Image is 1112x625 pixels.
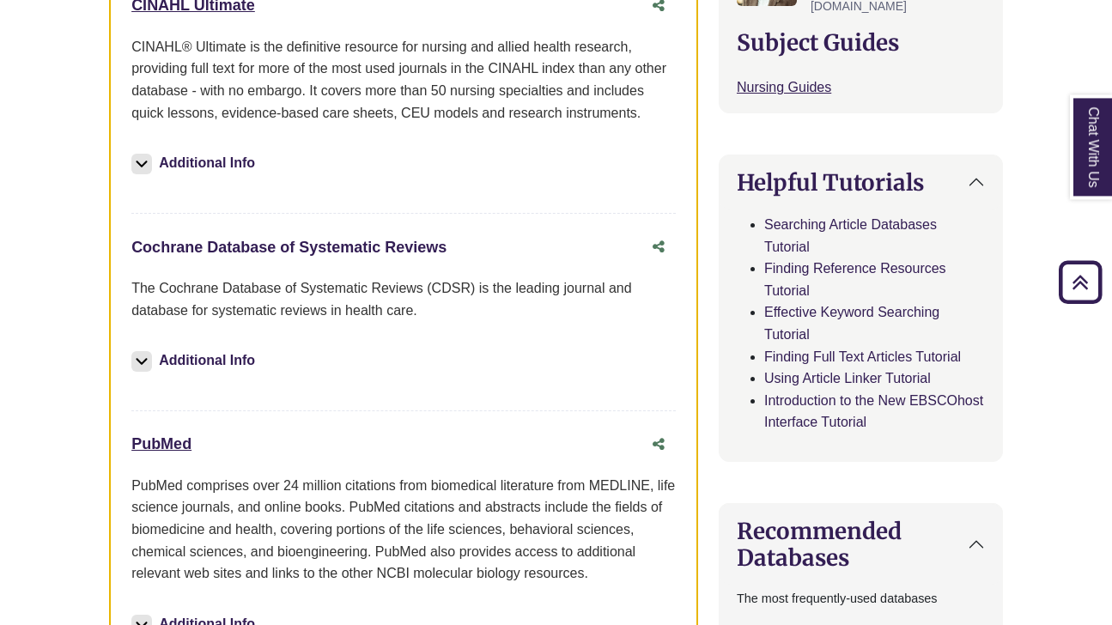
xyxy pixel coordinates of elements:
[131,37,676,124] p: CINAHL® Ultimate is the definitive resource for nursing and allied health research, providing ful...
[641,232,676,264] button: Share this database
[737,81,831,95] a: Nursing Guides
[764,394,983,431] a: Introduction to the New EBSCOhost Interface Tutorial
[131,476,676,586] p: PubMed comprises over 24 million citations from biomedical literature from MEDLINE, life science ...
[764,350,961,365] a: Finding Full Text Articles Tutorial
[131,278,676,322] p: The Cochrane Database of Systematic Reviews (CDSR) is the leading journal and database for system...
[764,218,937,255] a: Searching Article Databases Tutorial
[131,349,260,373] button: Additional Info
[764,372,931,386] a: Using Article Linker Tutorial
[720,505,1002,586] button: Recommended Databases
[1053,271,1108,294] a: Back to Top
[737,30,985,57] h2: Subject Guides
[641,429,676,462] button: Share this database
[764,306,939,343] a: Effective Keyword Searching Tutorial
[131,240,447,257] a: Cochrane Database of Systematic Reviews
[720,156,1002,210] button: Helpful Tutorials
[131,436,191,453] a: PubMed
[737,590,985,610] p: The most frequently-used databases
[764,262,946,299] a: Finding Reference Resources Tutorial
[131,152,260,176] button: Additional Info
